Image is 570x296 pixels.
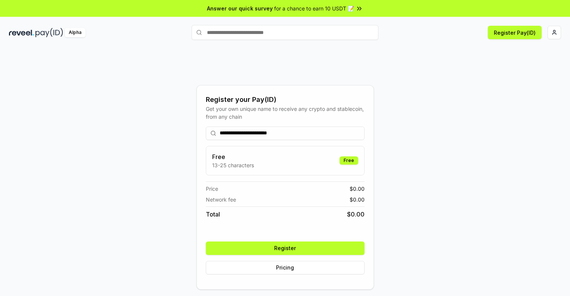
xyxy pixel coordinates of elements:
[212,152,254,161] h3: Free
[347,210,365,219] span: $ 0.00
[488,26,542,39] button: Register Pay(ID)
[35,28,63,37] img: pay_id
[350,185,365,193] span: $ 0.00
[206,196,236,203] span: Network fee
[206,185,218,193] span: Price
[9,28,34,37] img: reveel_dark
[340,156,358,165] div: Free
[206,105,365,121] div: Get your own unique name to receive any crypto and stablecoin, from any chain
[206,242,365,255] button: Register
[65,28,86,37] div: Alpha
[206,210,220,219] span: Total
[212,161,254,169] p: 13-25 characters
[274,4,354,12] span: for a chance to earn 10 USDT 📝
[350,196,365,203] span: $ 0.00
[207,4,273,12] span: Answer our quick survey
[206,261,365,274] button: Pricing
[206,94,365,105] div: Register your Pay(ID)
